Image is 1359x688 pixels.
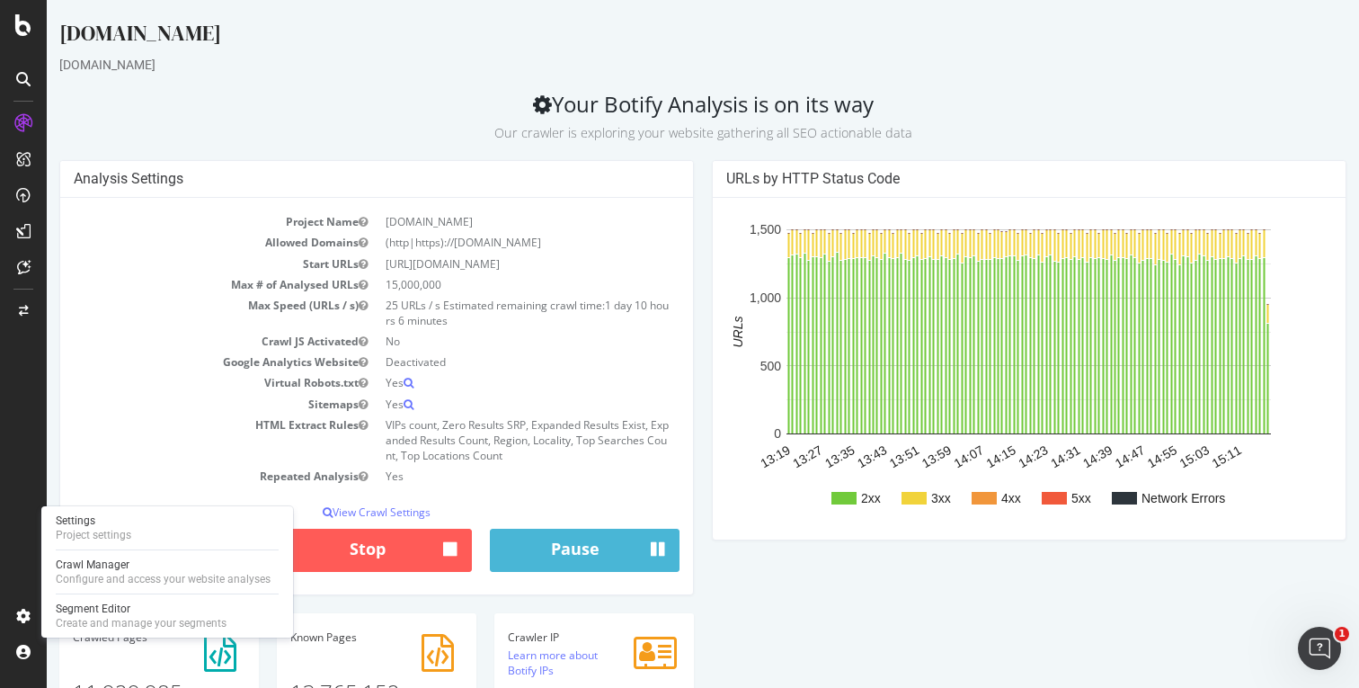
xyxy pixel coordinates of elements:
[27,211,330,232] td: Project Name
[56,616,226,630] div: Create and manage your segments
[1131,442,1166,470] text: 15:03
[339,298,622,328] span: 1 day 10 hours 6 minutes
[711,442,746,470] text: 13:19
[714,359,735,373] text: 500
[703,223,734,237] text: 1,500
[1098,442,1133,470] text: 14:55
[330,415,633,466] td: VIPs count, Zero Results SRP, Expanded Results Exist, Expanded Results Count, Region, Locality, T...
[49,556,286,588] a: Crawl ManagerConfigure and access your website analyses
[884,491,904,505] text: 3xx
[49,600,286,632] a: Segment EditorCreate and manage your segments
[244,631,416,643] h4: Pages Known
[330,295,633,331] td: 25 URLs / s Estimated remaining crawl time:
[703,290,734,305] text: 1,000
[56,572,271,586] div: Configure and access your website analyses
[330,394,633,415] td: Yes
[27,170,633,188] h4: Analysis Settings
[330,331,633,352] td: No
[27,352,330,372] td: Google Analytics Website
[27,394,330,415] td: Sitemaps
[56,528,131,542] div: Project settings
[727,427,734,442] text: 0
[235,529,424,572] button: Stop
[461,631,634,643] h4: Crawler IP
[776,442,811,470] text: 13:35
[26,631,199,643] h4: Pages Crawled
[1034,442,1069,470] text: 14:39
[1298,627,1341,670] iframe: Intercom live chat
[443,529,633,572] button: Pause
[873,442,908,470] text: 13:59
[27,372,330,393] td: Virtual Robots.txt
[684,317,698,348] text: URLs
[27,254,330,274] td: Start URLs
[808,442,843,470] text: 13:43
[448,124,866,141] small: Our crawler is exploring your website gathering all SEO actionable data
[27,529,217,572] a: Settings
[27,331,330,352] td: Crawl JS Activated
[330,372,633,393] td: Yes
[1095,491,1178,505] text: Network Errors
[840,442,875,470] text: 13:51
[679,211,1285,526] svg: A chart.
[330,232,633,253] td: (http|https)://[DOMAIN_NAME]
[743,442,778,470] text: 13:27
[27,505,633,520] p: View Crawl Settings
[937,442,972,470] text: 14:15
[330,466,633,487] td: Yes
[1162,442,1197,470] text: 15:11
[330,254,633,274] td: [URL][DOMAIN_NAME]
[56,602,226,616] div: Segment Editor
[27,232,330,253] td: Allowed Domains
[1335,627,1349,641] span: 1
[13,56,1300,74] div: [DOMAIN_NAME]
[56,558,271,572] div: Crawl Manager
[27,295,330,331] td: Max Speed (URLs / s)
[1025,491,1044,505] text: 5xx
[1066,442,1101,470] text: 14:47
[1001,442,1036,470] text: 14:31
[27,274,330,295] td: Max # of Analysed URLs
[955,491,974,505] text: 4xx
[49,512,286,544] a: SettingsProject settings
[330,274,633,295] td: 15,000,000
[330,211,633,232] td: [DOMAIN_NAME]
[13,18,1300,56] div: [DOMAIN_NAME]
[13,92,1300,142] h2: Your Botify Analysis is on its way
[56,514,131,528] div: Settings
[969,442,1004,470] text: 14:23
[27,415,330,466] td: HTML Extract Rules
[814,491,834,505] text: 2xx
[461,648,551,678] a: Learn more about Botify IPs
[27,466,330,487] td: Repeated Analysis
[905,442,940,470] text: 14:07
[330,352,633,372] td: Deactivated
[679,170,1285,188] h4: URLs by HTTP Status Code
